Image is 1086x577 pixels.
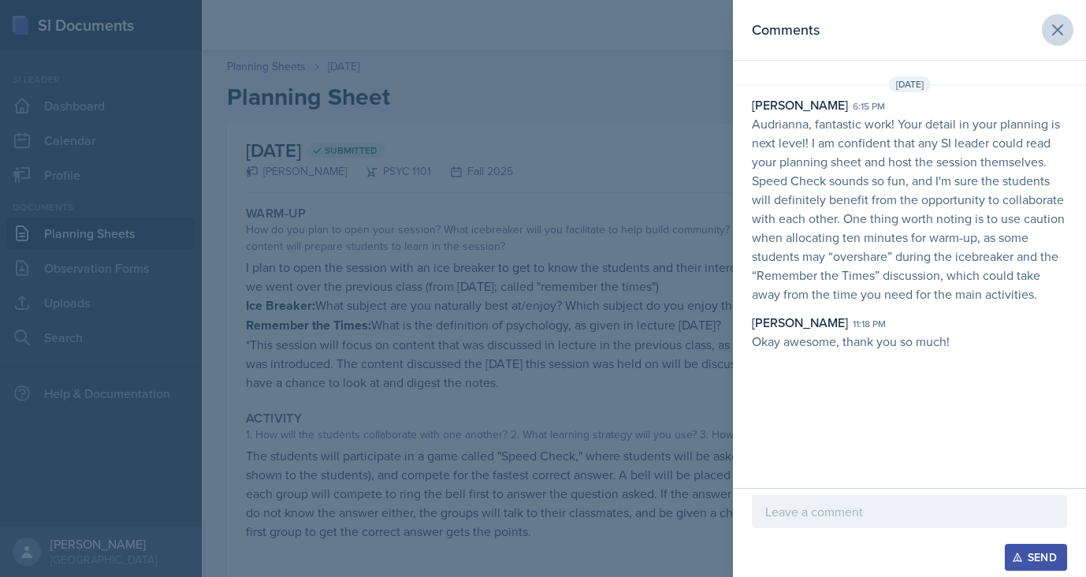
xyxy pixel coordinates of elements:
span: [DATE] [889,76,931,92]
div: 6:15 pm [853,99,885,114]
div: 11:18 pm [853,317,886,331]
h2: Comments [752,19,820,41]
div: [PERSON_NAME] [752,313,848,332]
p: Okay awesome, thank you so much! [752,332,1067,351]
div: Send [1015,551,1057,564]
div: [PERSON_NAME] [752,95,848,114]
p: Audrianna, fantastic work! Your detail in your planning is next level! I am confident that any SI... [752,114,1067,303]
button: Send [1005,544,1067,571]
